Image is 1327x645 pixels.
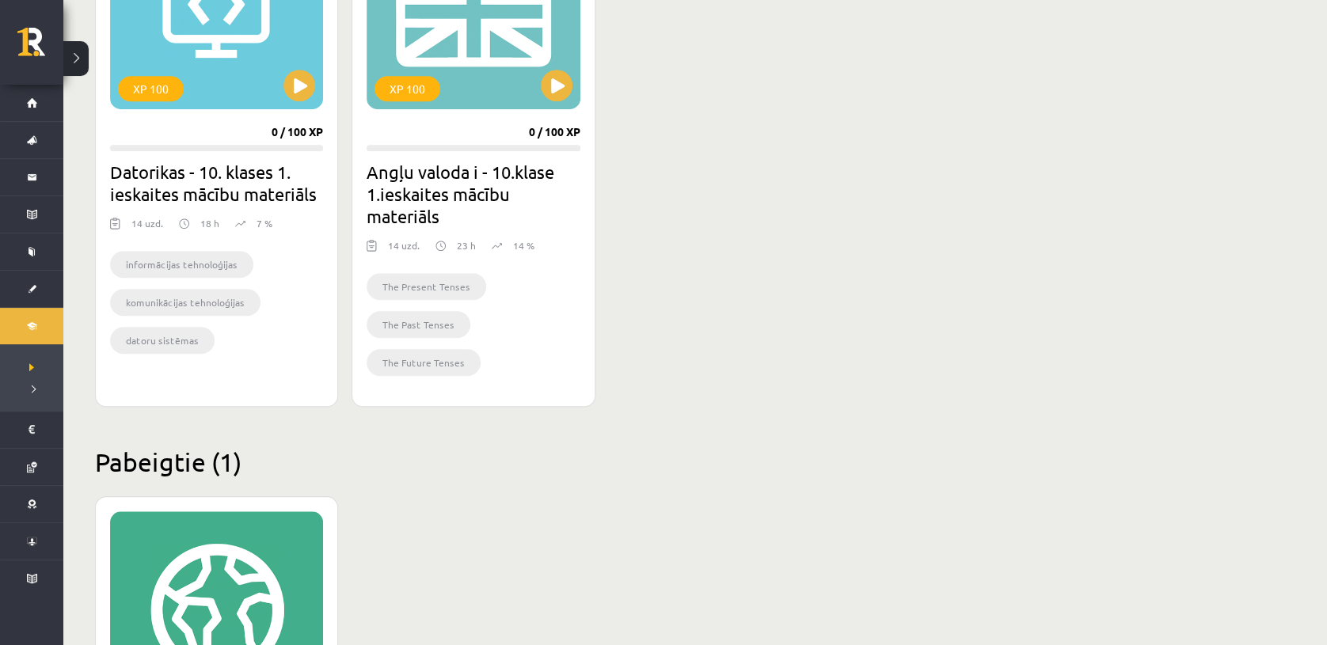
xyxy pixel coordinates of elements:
[95,446,1108,477] h2: Pabeigtie (1)
[367,273,486,300] li: The Present Tenses
[367,161,580,227] h2: Angļu valoda i - 10.klase 1.ieskaites mācību materiāls
[110,161,323,205] h2: Datorikas - 10. klases 1. ieskaites mācību materiāls
[110,327,215,354] li: datoru sistēmas
[17,28,63,67] a: Rīgas 1. Tālmācības vidusskola
[110,289,260,316] li: komunikācijas tehnoloģijas
[110,251,253,278] li: informācijas tehnoloģijas
[513,238,534,252] p: 14 %
[388,238,420,262] div: 14 uzd.
[131,216,163,240] div: 14 uzd.
[200,216,219,230] p: 18 h
[257,216,272,230] p: 7 %
[375,76,440,101] div: XP 100
[367,311,470,338] li: The Past Tenses
[457,238,476,252] p: 23 h
[367,349,481,376] li: The Future Tenses
[118,76,184,101] div: XP 100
